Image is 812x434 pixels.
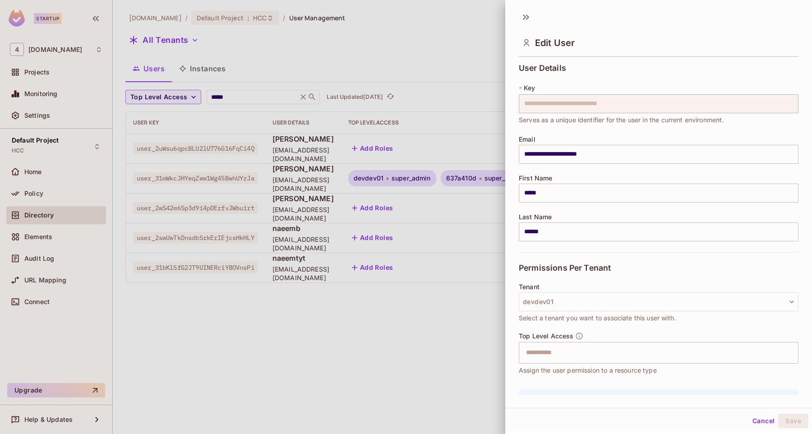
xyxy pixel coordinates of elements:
span: Permissions Per Tenant [519,263,611,272]
span: Assign the user permission to a resource type [519,365,657,375]
span: Key [524,84,535,92]
span: Edit User [535,37,575,48]
span: First Name [519,175,553,182]
button: Cancel [749,414,778,428]
span: Serves as a unique identifier for the user in the current environment. [519,115,724,125]
button: Save [778,414,808,428]
span: Email [519,136,535,143]
span: Last Name [519,213,552,221]
button: devdev01 [519,292,798,311]
span: User Details [519,64,566,73]
span: Select a tenant you want to associate this user with. [519,313,676,323]
button: Open [794,351,795,353]
span: Top Level Access [519,332,573,340]
span: Tenant [519,283,540,291]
